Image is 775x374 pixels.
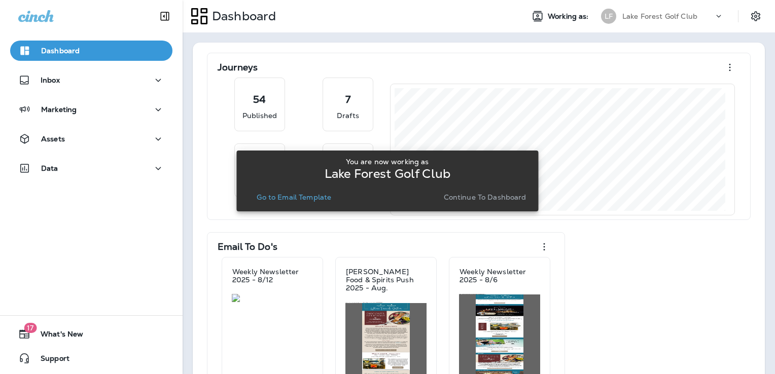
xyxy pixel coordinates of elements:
[208,9,276,24] p: Dashboard
[10,99,172,120] button: Marketing
[10,129,172,149] button: Assets
[41,135,65,143] p: Assets
[548,12,591,21] span: Working as:
[232,268,312,284] p: Weekly Newsletter 2025 - 8/12
[257,193,331,201] p: Go to Email Template
[30,354,69,366] span: Support
[346,158,429,166] p: You are now working as
[10,158,172,178] button: Data
[622,12,697,20] p: Lake Forest Golf Club
[41,105,77,114] p: Marketing
[41,164,58,172] p: Data
[232,294,313,302] img: 951a9f03-8992-4cc6-af90-654494d5c173.jpg
[444,193,526,201] p: Continue to Dashboard
[24,323,37,333] span: 17
[10,348,172,368] button: Support
[10,324,172,344] button: 17What's New
[218,242,277,252] p: Email To Do's
[218,62,258,72] p: Journeys
[747,7,765,25] button: Settings
[41,47,80,55] p: Dashboard
[253,190,335,204] button: Go to Email Template
[30,330,83,342] span: What's New
[325,170,450,178] p: Lake Forest Golf Club
[601,9,616,24] div: LF
[10,70,172,90] button: Inbox
[41,76,60,84] p: Inbox
[440,190,531,204] button: Continue to Dashboard
[10,41,172,61] button: Dashboard
[151,6,179,26] button: Collapse Sidebar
